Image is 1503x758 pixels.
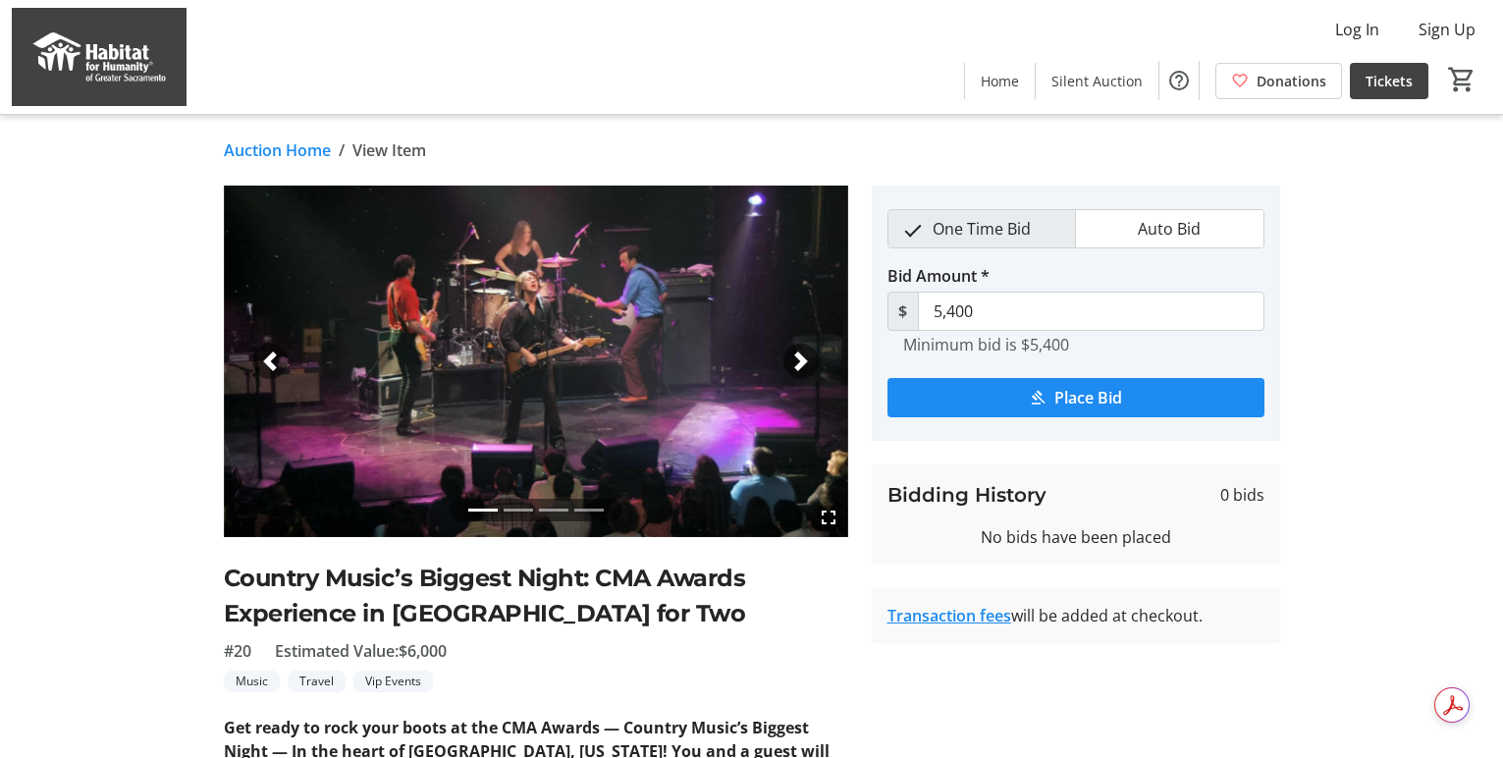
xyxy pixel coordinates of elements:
[224,671,280,692] tr-label-badge: Music
[1403,14,1491,45] button: Sign Up
[887,604,1264,627] div: will be added at checkout.
[288,671,346,692] tr-label-badge: Travel
[887,292,919,331] span: $
[1126,210,1212,247] span: Auto Bid
[817,506,840,529] mat-icon: fullscreen
[275,639,447,663] span: Estimated Value: $6,000
[1215,63,1342,99] a: Donations
[224,186,848,537] img: Image
[224,138,331,162] a: Auction Home
[1051,71,1143,91] span: Silent Auction
[887,378,1264,417] button: Place Bid
[887,605,1011,626] a: Transaction fees
[887,264,990,288] label: Bid Amount *
[1159,61,1199,100] button: Help
[339,138,345,162] span: /
[965,63,1035,99] a: Home
[224,639,251,663] span: #20
[1419,18,1476,41] span: Sign Up
[887,480,1047,510] h3: Bidding History
[1054,386,1122,409] span: Place Bid
[1220,483,1264,507] span: 0 bids
[1366,71,1413,91] span: Tickets
[353,671,433,692] tr-label-badge: Vip Events
[224,561,848,631] h2: Country Music’s Biggest Night: CMA Awards Experience in [GEOGRAPHIC_DATA] for Two
[352,138,426,162] span: View Item
[887,525,1264,549] div: No bids have been placed
[1319,14,1395,45] button: Log In
[1350,63,1428,99] a: Tickets
[981,71,1019,91] span: Home
[12,8,187,106] img: Habitat for Humanity of Greater Sacramento's Logo
[903,335,1069,354] tr-hint: Minimum bid is $5,400
[1335,18,1379,41] span: Log In
[1444,62,1479,97] button: Cart
[1036,63,1158,99] a: Silent Auction
[921,210,1043,247] span: One Time Bid
[1257,71,1326,91] span: Donations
